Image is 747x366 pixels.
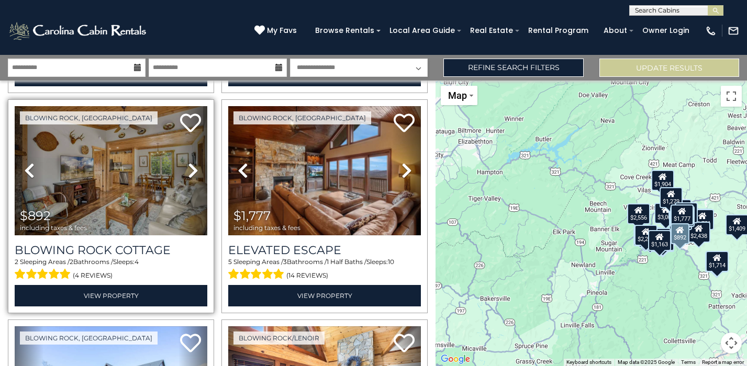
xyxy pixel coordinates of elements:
[15,258,18,266] span: 2
[388,258,394,266] span: 10
[705,25,717,37] img: phone-regular-white.png
[384,22,460,39] a: Local Area Guide
[566,359,611,366] button: Keyboard shortcuts
[633,225,656,246] div: $2,210
[283,258,287,266] span: 3
[618,359,675,365] span: Map data ©2025 Google
[634,225,657,246] div: $2,256
[135,258,139,266] span: 4
[20,224,87,231] span: including taxes & fees
[15,285,207,306] a: View Property
[728,25,739,37] img: mail-regular-white.png
[228,106,421,235] img: thumbnail_165505180.jpeg
[327,258,366,266] span: 1 Half Baths /
[20,111,158,124] a: Blowing Rock, [GEOGRAPHIC_DATA]
[394,112,415,135] a: Add to favorites
[669,209,692,230] div: $1,050
[598,22,632,39] a: About
[310,22,380,39] a: Browse Rentals
[228,257,421,282] div: Sleeping Areas / Bathrooms / Sleeps:
[233,224,300,231] span: including taxes & fees
[627,203,650,224] div: $2,556
[687,222,710,243] div: $2,438
[228,258,232,266] span: 5
[233,208,271,223] span: $1,777
[438,352,473,366] a: Open this area in Google Maps (opens a new window)
[70,258,73,266] span: 2
[721,86,742,107] button: Toggle fullscreen view
[651,228,674,249] div: $1,589
[8,20,149,41] img: White-1-2.png
[180,333,201,355] a: Add to favorites
[267,25,297,36] span: My Favs
[15,257,207,282] div: Sleeping Areas / Bathrooms / Sleeps:
[286,269,328,282] span: (14 reviews)
[648,230,671,251] div: $1,163
[523,22,594,39] a: Rental Program
[438,352,473,366] img: Google
[394,333,415,355] a: Add to favorites
[681,359,696,365] a: Terms (opens in new tab)
[15,243,207,257] a: Blowing Rock Cottage
[651,170,674,191] div: $1,904
[254,25,299,37] a: My Favs
[671,223,689,244] div: $892
[465,22,518,39] a: Real Estate
[233,111,371,124] a: Blowing Rock, [GEOGRAPHIC_DATA]
[660,187,683,208] div: $1,279
[20,331,158,345] a: Blowing Rock, [GEOGRAPHIC_DATA]
[228,243,421,257] a: Elevated Escape
[448,90,467,101] span: Map
[671,204,694,225] div: $1,777
[180,112,201,135] a: Add to favorites
[721,333,742,353] button: Map camera controls
[441,86,477,105] button: Change map style
[702,359,744,365] a: Report a map error
[691,209,714,230] div: $1,731
[15,106,207,235] img: thumbnail_166598555.jpeg
[599,59,739,77] button: Update Results
[233,331,325,345] a: Blowing Rock/Lenoir
[443,59,583,77] a: Refine Search Filters
[228,285,421,306] a: View Property
[674,202,697,223] div: $1,352
[706,251,729,272] div: $1,714
[668,199,692,220] div: $1,724
[654,203,677,224] div: $3,003
[20,208,51,223] span: $892
[73,269,113,282] span: (4 reviews)
[637,22,695,39] a: Owner Login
